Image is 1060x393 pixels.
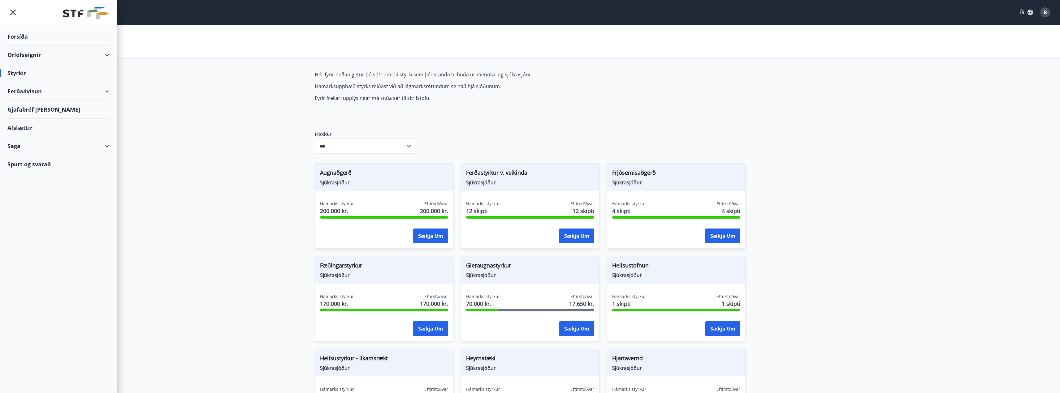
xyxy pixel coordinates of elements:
[7,137,109,155] div: Saga
[612,272,740,279] span: Sjúkrasjóður
[7,64,109,82] div: Styrkir
[466,272,594,279] span: Sjúkrasjóður
[1044,9,1047,16] span: B
[716,386,740,392] span: Eftirstöðvar
[315,131,417,137] label: Flokkur
[612,300,646,308] span: 1 skipti
[320,386,354,392] span: Hámarks styrkur
[612,386,646,392] span: Hámarks styrkur
[612,365,740,371] span: Sjúkrasjóður
[570,201,594,207] span: Eftirstöðvar
[466,386,500,392] span: Hámarks styrkur
[722,300,740,308] span: 1 skipti
[466,300,500,308] span: 70.000 kr.
[320,272,448,279] span: Sjúkrasjóður
[320,179,448,186] span: Sjúkrasjóður
[1038,5,1053,20] button: B
[466,179,594,186] span: Sjúkrasjóður
[570,386,594,392] span: Eftirstöðvar
[424,201,448,207] span: Eftirstöðvar
[420,207,448,215] span: 200.000 kr.
[573,207,594,215] span: 12 skipti
[320,300,354,308] span: 170.000 kr.
[7,155,109,173] div: Spurt og svarað
[320,201,354,207] span: Hámarks styrkur
[705,229,740,243] button: Sækja um
[705,321,740,336] button: Sækja um
[716,201,740,207] span: Eftirstöðvar
[612,354,740,365] span: Hjartavernd
[612,201,646,207] span: Hámarks styrkur
[466,293,500,300] span: Hámarks styrkur
[320,169,448,179] span: Augnaðgerð
[570,293,594,300] span: Eftirstöðvar
[7,119,109,137] div: Afslættir
[315,95,607,101] p: Fyrir frekari upplýsingar má snúa sér til skrifstofu.
[413,321,448,336] button: Sækja um
[315,83,607,90] p: Hámarksupphæð styrks miðast við að lágmarksréttindum sé náð hjá sjóðunum.
[612,293,646,300] span: Hámarks styrkur
[7,82,109,100] div: Ferðaávísun
[716,293,740,300] span: Eftirstöðvar
[320,365,448,371] span: Sjúkrasjóður
[466,261,594,272] span: Gleraugnastyrkur
[413,229,448,243] button: Sækja um
[1017,7,1036,18] button: ÍS
[7,46,109,64] div: Orlofseignir
[612,261,740,272] span: Heilsustofnun
[7,100,109,119] div: Gjafabréf [PERSON_NAME]
[320,261,448,272] span: Fæðingarstyrkur
[559,229,594,243] button: Sækja um
[63,7,109,19] img: union_logo
[612,207,646,215] span: 4 skipti
[315,71,607,78] p: Hér fyrir neðan getur þú sótt um þá styrki sem þér standa til boða úr mennta- og sjúkrasjóði.
[320,207,354,215] span: 200.000 kr.
[569,300,594,308] span: 17.650 kr.
[559,321,594,336] button: Sækja um
[320,293,354,300] span: Hámarks styrkur
[7,28,109,46] div: Forsíða
[466,365,594,371] span: Sjúkrasjóður
[7,7,19,18] button: menu
[466,354,594,365] span: Heyrnatæki
[424,386,448,392] span: Eftirstöðvar
[466,201,500,207] span: Hámarks styrkur
[420,300,448,308] span: 170.000 kr.
[466,207,500,215] span: 12 skipti
[722,207,740,215] span: 4 skipti
[612,169,740,179] span: Frjósemisaðgerð
[320,354,448,365] span: Heilsustyrkur - líkamsrækt
[466,169,594,179] span: Ferðastyrkur v. veikinda
[612,179,740,186] span: Sjúkrasjóður
[424,293,448,300] span: Eftirstöðvar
